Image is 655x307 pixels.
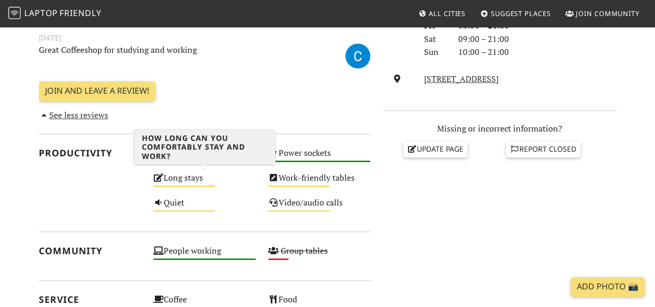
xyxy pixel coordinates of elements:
div: Quiet [147,195,262,220]
h3: How long can you comfortably stay and work? [134,129,275,165]
a: Join Community [561,4,644,23]
h2: Productivity [39,148,141,158]
div: Power sockets [262,145,377,170]
small: [DATE] [33,32,377,43]
a: LaptopFriendly LaptopFriendly [8,5,101,23]
a: All Cities [414,4,470,23]
img: LaptopFriendly [8,7,21,19]
div: 09:00 – 21:00 [452,33,623,46]
div: Video/audio calls [262,195,377,220]
s: Group tables [281,245,328,256]
p: Great Coffeeshop for studying and working [33,43,319,67]
div: Sat [418,33,452,46]
span: Christos Ourdas [345,49,370,61]
div: Work-friendly tables [262,170,377,195]
a: Update page [403,141,468,157]
span: Friendly [60,7,101,19]
div: People working [147,243,262,268]
p: Missing or incorrect information? [383,122,617,136]
a: [STREET_ADDRESS] [424,73,499,84]
span: All Cities [429,9,465,18]
span: Suggest Places [491,9,551,18]
a: Report closed [506,141,580,157]
h2: Community [39,245,141,256]
a: Suggest Places [476,4,555,23]
span: Join Community [576,9,639,18]
a: Join and leave a review! [39,81,155,101]
div: 10:00 – 21:00 [452,46,623,59]
span: Laptop [24,7,58,19]
div: Sun [418,46,452,59]
img: 3264-christos.jpg [345,43,370,68]
a: See less reviews [39,109,108,121]
div: Long stays [147,170,262,195]
h2: Service [39,294,141,305]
